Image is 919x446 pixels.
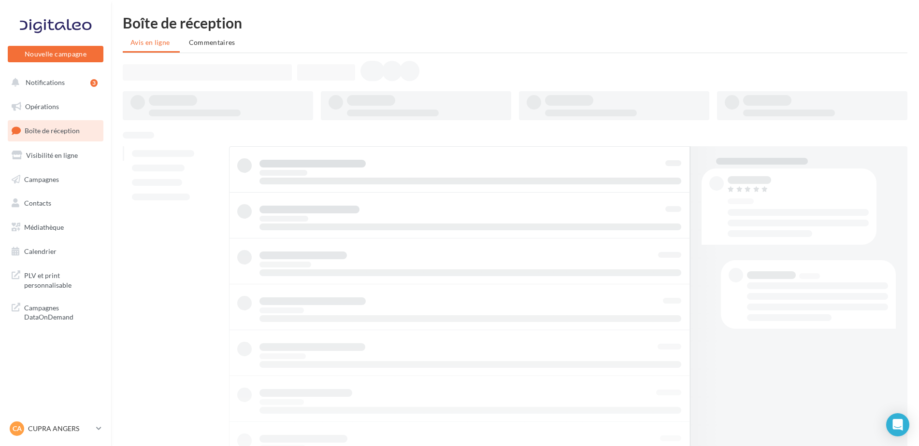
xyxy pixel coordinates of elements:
[28,424,92,433] p: CUPRA ANGERS
[6,297,105,326] a: Campagnes DataOnDemand
[6,120,105,141] a: Boîte de réception
[6,169,105,190] a: Campagnes
[24,223,64,231] span: Médiathèque
[6,145,105,166] a: Visibilité en ligne
[886,413,909,436] div: Open Intercom Messenger
[6,217,105,237] a: Médiathèque
[26,151,78,159] span: Visibilité en ligne
[24,247,57,255] span: Calendrier
[6,193,105,213] a: Contacts
[25,102,59,111] span: Opérations
[6,265,105,293] a: PLV et print personnalisable
[24,175,59,183] span: Campagnes
[6,97,105,117] a: Opérations
[24,199,51,207] span: Contacts
[24,301,100,322] span: Campagnes DataOnDemand
[6,72,101,93] button: Notifications 3
[13,424,22,433] span: CA
[24,269,100,290] span: PLV et print personnalisable
[189,38,235,46] span: Commentaires
[8,419,103,438] a: CA CUPRA ANGERS
[6,241,105,262] a: Calendrier
[90,79,98,87] div: 3
[123,15,907,30] div: Boîte de réception
[25,126,80,135] span: Boîte de réception
[26,78,65,86] span: Notifications
[8,46,103,62] button: Nouvelle campagne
